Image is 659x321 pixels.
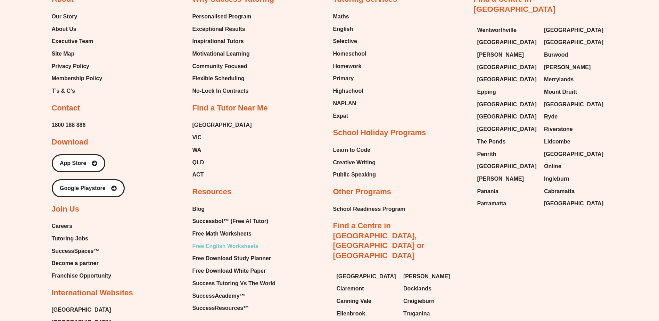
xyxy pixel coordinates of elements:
a: SuccessSpaces™ [52,246,112,256]
span: Docklands [403,283,431,294]
a: VIC [192,132,252,143]
a: App Store [52,154,105,172]
a: Successbot™ (Free AI Tutor) [192,216,275,227]
span: Truganina [403,308,430,319]
span: Learn to Code [333,145,371,155]
span: WA [192,145,201,155]
span: Epping [477,87,496,97]
a: Franchise Opportunity [52,271,112,281]
a: Lidcombe [544,137,604,147]
h2: Download [52,137,88,147]
span: SuccessResources™ [192,303,249,313]
div: Chat Widget [543,242,659,321]
span: Success Tutoring Vs The World [192,278,275,289]
span: Canning Vale [337,296,371,306]
a: Claremont [337,283,397,294]
a: Mount Druitt [544,87,604,97]
a: [GEOGRAPHIC_DATA] [477,62,537,73]
a: NAPLAN [333,98,366,109]
span: [PERSON_NAME] [477,50,524,60]
a: Creative Writing [333,157,376,168]
span: Site Map [52,49,75,59]
span: Our Story [52,11,77,22]
span: Free Download White Paper [192,266,266,276]
h2: Contact [52,103,80,113]
span: Panania [477,186,499,197]
span: Privacy Policy [52,61,90,72]
a: [PERSON_NAME] [477,174,537,184]
span: Cabramatta [544,186,575,197]
span: Ryde [544,112,558,122]
a: Free English Worksheets [192,241,275,252]
a: SuccessResources™ [192,303,275,313]
a: QLD [192,157,252,168]
h2: Other Programs [333,187,392,197]
span: Expat [333,111,348,121]
span: Riverstone [544,124,573,134]
span: Motivational Learning [192,49,250,59]
a: [GEOGRAPHIC_DATA] [477,37,537,48]
a: Membership Policy [52,73,102,84]
a: Public Speaking [333,170,376,180]
a: Personalised Program [192,11,252,22]
a: [GEOGRAPHIC_DATA] [544,99,604,110]
span: [GEOGRAPHIC_DATA] [544,25,603,35]
a: T’s & C’s [52,86,102,96]
a: SuccessAcademy™ [192,291,275,301]
span: Highschool [333,86,363,96]
a: Inspirational Tutors [192,36,252,47]
a: [GEOGRAPHIC_DATA] [477,161,537,172]
span: NAPLAN [333,98,356,109]
a: Community Focused [192,61,252,72]
span: Homework [333,61,362,72]
a: Craigieburn [403,296,463,306]
span: Merrylands [544,74,574,85]
a: [GEOGRAPHIC_DATA] [544,37,604,48]
span: Ellenbrook [337,308,365,319]
a: Panania [477,186,537,197]
span: 1800 188 886 [52,120,86,130]
a: Ellenbrook [337,308,397,319]
span: QLD [192,157,204,168]
span: Maths [333,11,349,22]
a: [GEOGRAPHIC_DATA] [52,305,111,315]
span: The Ponds [477,137,506,147]
a: Privacy Policy [52,61,102,72]
span: Burwood [544,50,568,60]
span: [GEOGRAPHIC_DATA] [544,149,603,159]
a: Parramatta [477,198,537,209]
span: Tutoring Jobs [52,233,88,244]
a: Penrith [477,149,537,159]
span: Ingleburn [544,174,569,184]
a: [GEOGRAPHIC_DATA] [192,120,252,130]
a: [GEOGRAPHIC_DATA] [477,124,537,134]
h2: Resources [192,187,232,197]
span: [GEOGRAPHIC_DATA] [477,112,537,122]
a: [GEOGRAPHIC_DATA] [337,271,397,282]
span: English [333,24,353,34]
a: Our Story [52,11,102,22]
span: Claremont [337,283,364,294]
span: Successbot™ (Free AI Tutor) [192,216,269,227]
a: [GEOGRAPHIC_DATA] [477,99,537,110]
span: Flexible Scheduling [192,73,245,84]
a: Canning Vale [337,296,397,306]
a: ACT [192,170,252,180]
span: SuccessSpaces™ [52,246,99,256]
a: Epping [477,87,537,97]
span: ACT [192,170,204,180]
a: Riverstone [544,124,604,134]
a: Cabramatta [544,186,604,197]
a: Free Download White Paper [192,266,275,276]
a: Executive Team [52,36,102,47]
a: Highschool [333,86,366,96]
span: Free English Worksheets [192,241,259,252]
span: Penrith [477,149,496,159]
h2: Join Us [52,204,79,214]
a: Exceptional Results [192,24,252,34]
a: Selective [333,36,366,47]
span: Become a partner [52,258,99,269]
a: Merrylands [544,74,604,85]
